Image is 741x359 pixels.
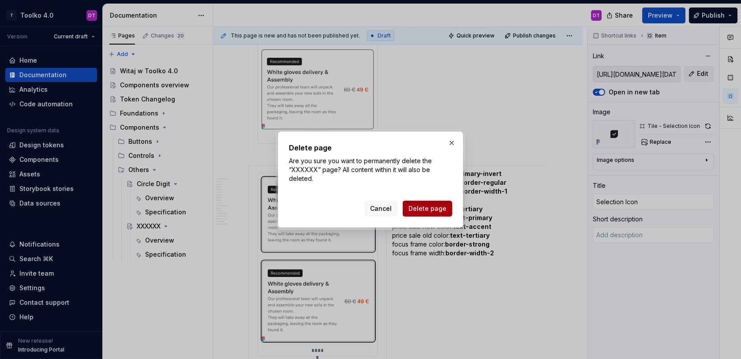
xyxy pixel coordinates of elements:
button: Cancel [364,201,397,217]
button: Delete page [403,201,452,217]
span: Delete page [408,204,446,213]
span: Cancel [370,204,392,213]
h2: Delete page [289,142,452,153]
p: Are you sure you want to permanently delete the “XXXXXX” page? All content within it will also be... [289,157,452,183]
